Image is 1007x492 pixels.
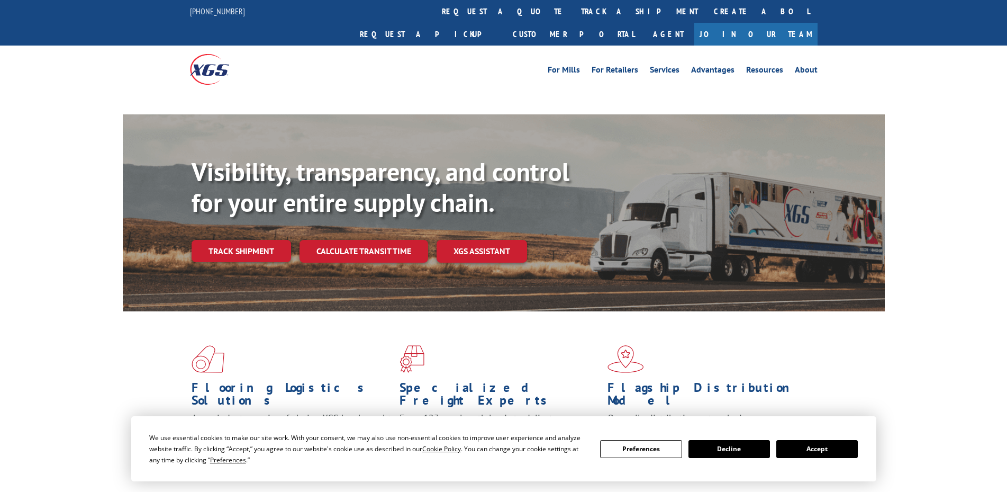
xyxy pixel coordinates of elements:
[795,66,818,77] a: About
[192,381,392,412] h1: Flooring Logistics Solutions
[694,23,818,46] a: Join Our Team
[149,432,587,466] div: We use essential cookies to make our site work. With your consent, we may also use non-essential ...
[400,345,424,373] img: xgs-icon-focused-on-flooring-red
[592,66,638,77] a: For Retailers
[607,412,802,437] span: Our agile distribution network gives you nationwide inventory management on demand.
[642,23,694,46] a: Agent
[688,440,770,458] button: Decline
[691,66,734,77] a: Advantages
[131,416,876,481] div: Cookie Consent Prompt
[300,240,428,263] a: Calculate transit time
[422,444,461,453] span: Cookie Policy
[548,66,580,77] a: For Mills
[505,23,642,46] a: Customer Portal
[210,455,246,464] span: Preferences
[352,23,505,46] a: Request a pickup
[192,345,224,373] img: xgs-icon-total-supply-chain-intelligence-red
[746,66,783,77] a: Resources
[607,381,808,412] h1: Flagship Distribution Model
[776,440,858,458] button: Accept
[650,66,679,77] a: Services
[190,6,245,16] a: [PHONE_NUMBER]
[600,440,682,458] button: Preferences
[400,381,600,412] h1: Specialized Freight Experts
[192,155,569,219] b: Visibility, transparency, and control for your entire supply chain.
[607,345,644,373] img: xgs-icon-flagship-distribution-model-red
[192,240,291,262] a: Track shipment
[192,412,391,450] span: As an industry carrier of choice, XGS has brought innovation and dedication to flooring logistics...
[437,240,527,263] a: XGS ASSISTANT
[400,412,600,459] p: From 123 overlength loads to delicate cargo, our experienced staff knows the best way to move you...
